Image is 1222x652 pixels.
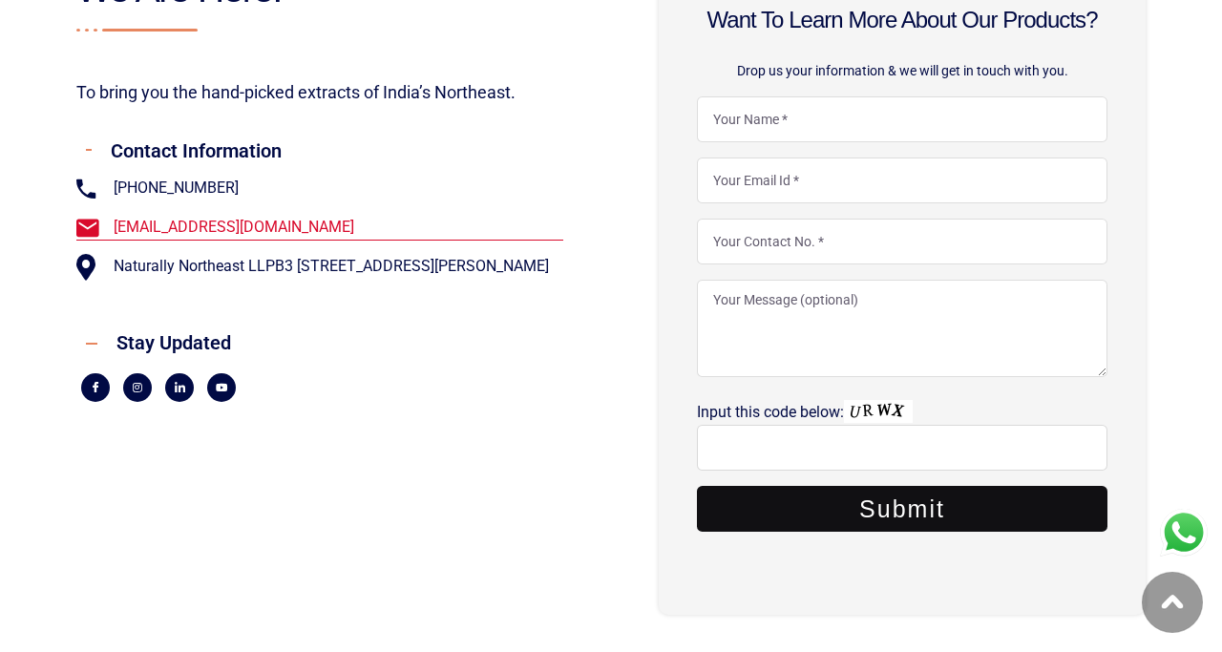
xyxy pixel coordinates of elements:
span: [PHONE_NUMBER] [109,176,239,200]
div: WhatsApp us [1160,509,1208,557]
a: LinkedIn [165,373,194,402]
a: [EMAIL_ADDRESS][DOMAIN_NAME] [76,215,563,241]
input: Submit [697,486,1107,532]
a: Twitter [123,373,152,402]
form: Contact form [697,96,1107,561]
span: [EMAIL_ADDRESS][DOMAIN_NAME] [109,215,354,240]
input: Your Contact No. * [697,219,1107,264]
a: Facebook [81,373,110,402]
p: Input this code below: [697,400,1107,471]
div: Drop us your information & we will get in touch with you. [697,60,1107,81]
h2: Want to learn more about our products? [697,9,1107,32]
img: captcha [844,400,913,423]
a: Naturally Northeast LLPB3 [STREET_ADDRESS][PERSON_NAME] [76,254,563,280]
span: Naturally Northeast LLPB3 [STREET_ADDRESS][PERSON_NAME] [109,254,549,279]
a: You Tube [207,373,236,402]
input: Your Name * [697,96,1107,142]
div: Contact Information [111,136,554,166]
div: To bring you the hand-picked extracts of India’s Northeast. [76,79,563,107]
div: Stay Updated [116,327,554,358]
input: Your Email Id * [697,158,1107,203]
a: [PHONE_NUMBER] [76,176,563,201]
